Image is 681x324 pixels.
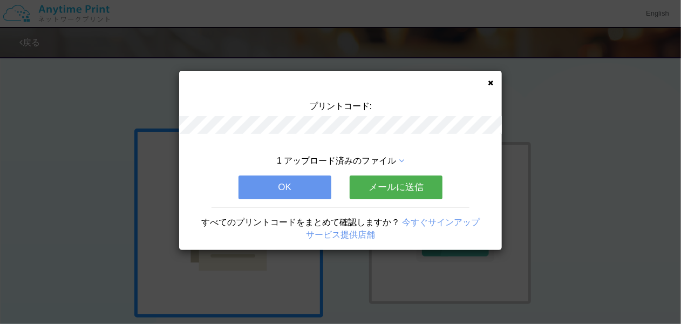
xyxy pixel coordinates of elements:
[201,218,400,227] span: すべてのプリントコードをまとめて確認しますか？
[402,218,480,227] a: 今すぐサインアップ
[277,156,396,165] span: 1 アップロード済みのファイル
[309,102,372,111] span: プリントコード:
[350,175,442,199] button: メールに送信
[306,230,375,239] a: サービス提供店舗
[239,175,331,199] button: OK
